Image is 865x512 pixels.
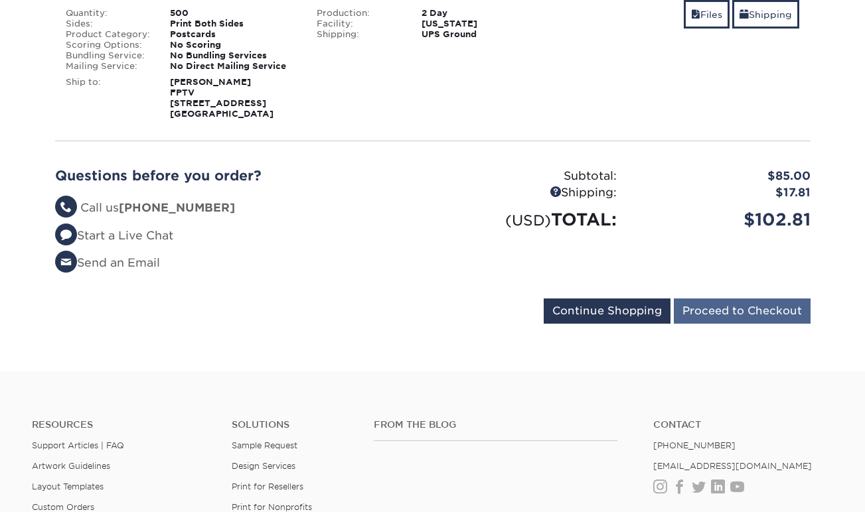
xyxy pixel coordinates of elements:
[55,200,423,217] li: Call us
[544,298,670,324] input: Continue Shopping
[56,19,161,29] div: Sides:
[433,184,627,202] div: Shipping:
[653,461,812,471] a: [EMAIL_ADDRESS][DOMAIN_NAME]
[232,440,297,450] a: Sample Request
[412,8,558,19] div: 2 Day
[232,502,312,512] a: Print for Nonprofits
[56,77,161,119] div: Ship to:
[56,29,161,40] div: Product Category:
[56,8,161,19] div: Quantity:
[170,77,274,119] strong: [PERSON_NAME] FPTV [STREET_ADDRESS] [GEOGRAPHIC_DATA]
[55,168,423,184] h2: Questions before you order?
[627,184,821,202] div: $17.81
[307,29,412,40] div: Shipping:
[674,298,811,324] input: Proceed to Checkout
[627,207,821,232] div: $102.81
[56,61,161,72] div: Mailing Service:
[740,9,749,20] span: shipping
[433,207,627,232] div: TOTAL:
[32,419,212,430] h4: Resources
[160,29,307,40] div: Postcards
[232,419,354,430] h4: Solutions
[627,168,821,185] div: $85.00
[160,19,307,29] div: Print Both Sides
[160,8,307,19] div: 500
[433,168,627,185] div: Subtotal:
[232,481,303,491] a: Print for Resellers
[160,40,307,50] div: No Scoring
[56,50,161,61] div: Bundling Service:
[32,440,124,450] a: Support Articles | FAQ
[307,8,412,19] div: Production:
[412,19,558,29] div: [US_STATE]
[505,212,551,229] small: (USD)
[160,61,307,72] div: No Direct Mailing Service
[374,419,617,430] h4: From the Blog
[653,440,736,450] a: [PHONE_NUMBER]
[307,19,412,29] div: Facility:
[119,201,235,214] strong: [PHONE_NUMBER]
[55,256,160,269] a: Send an Email
[32,461,110,471] a: Artwork Guidelines
[232,461,295,471] a: Design Services
[412,29,558,40] div: UPS Ground
[56,40,161,50] div: Scoring Options:
[160,50,307,61] div: No Bundling Services
[653,419,833,430] a: Contact
[55,229,173,242] a: Start a Live Chat
[691,9,700,20] span: files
